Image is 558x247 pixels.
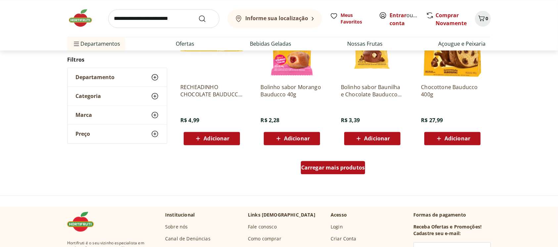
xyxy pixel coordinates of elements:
[341,117,360,124] span: R$ 3,39
[421,83,484,98] a: Chocottone Bauducco 400g
[390,12,406,19] a: Entrar
[68,106,167,124] button: Marca
[260,117,279,124] span: R$ 2,28
[413,223,482,230] h3: Receba Ofertas e Promoções!
[68,124,167,143] button: Preço
[165,235,210,242] a: Canal de Denúncias
[75,74,115,80] span: Departamento
[284,136,310,141] span: Adicionar
[72,36,120,52] span: Departamentos
[248,235,281,242] a: Como comprar
[198,15,214,23] button: Submit Search
[301,165,365,170] span: Carregar mais produtos
[108,9,219,28] input: search
[250,40,292,48] a: Bebidas Geladas
[364,136,390,141] span: Adicionar
[72,36,80,52] button: Menu
[68,87,167,105] button: Categoria
[475,11,491,26] button: Carrinho
[444,136,470,141] span: Adicionar
[413,230,461,237] h3: Cadastre seu e-mail:
[176,40,194,48] a: Ofertas
[184,132,240,145] button: Adicionar
[390,11,419,27] span: ou
[227,9,322,28] button: Informe sua localização
[421,117,443,124] span: R$ 27,99
[260,83,323,98] a: Bolinho sabor Morango Bauducco 40g
[180,83,243,98] a: RECHEADINHO CHOCOLATE BAUDUCCO 104G
[165,212,195,218] p: Institucional
[75,130,90,137] span: Preço
[75,112,92,118] span: Marca
[390,12,426,27] a: Criar conta
[248,223,277,230] a: Fale conosco
[165,223,188,230] a: Sobre nós
[436,12,467,27] a: Comprar Novamente
[67,212,100,231] img: Hortifruti
[486,15,488,22] span: 0
[438,40,486,48] a: Açougue e Peixaria
[347,40,383,48] a: Nossas Frutas
[67,8,100,28] img: Hortifruti
[248,212,315,218] p: Links [DEMOGRAPHIC_DATA]
[330,12,371,25] a: Meus Favoritos
[331,223,343,230] a: Login
[413,212,491,218] p: Formas de pagamento
[344,132,400,145] button: Adicionar
[424,132,481,145] button: Adicionar
[331,212,347,218] p: Acesso
[264,132,320,145] button: Adicionar
[68,68,167,86] button: Departamento
[301,161,365,177] a: Carregar mais produtos
[245,15,308,22] b: Informe sua localização
[341,83,404,98] a: Bolinho sabor Baunilha e Chocolate Bauducco 40g
[331,235,356,242] a: Criar Conta
[204,136,229,141] span: Adicionar
[180,117,199,124] span: R$ 4,99
[341,12,371,25] span: Meus Favoritos
[75,93,101,99] span: Categoria
[67,53,167,66] h2: Filtros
